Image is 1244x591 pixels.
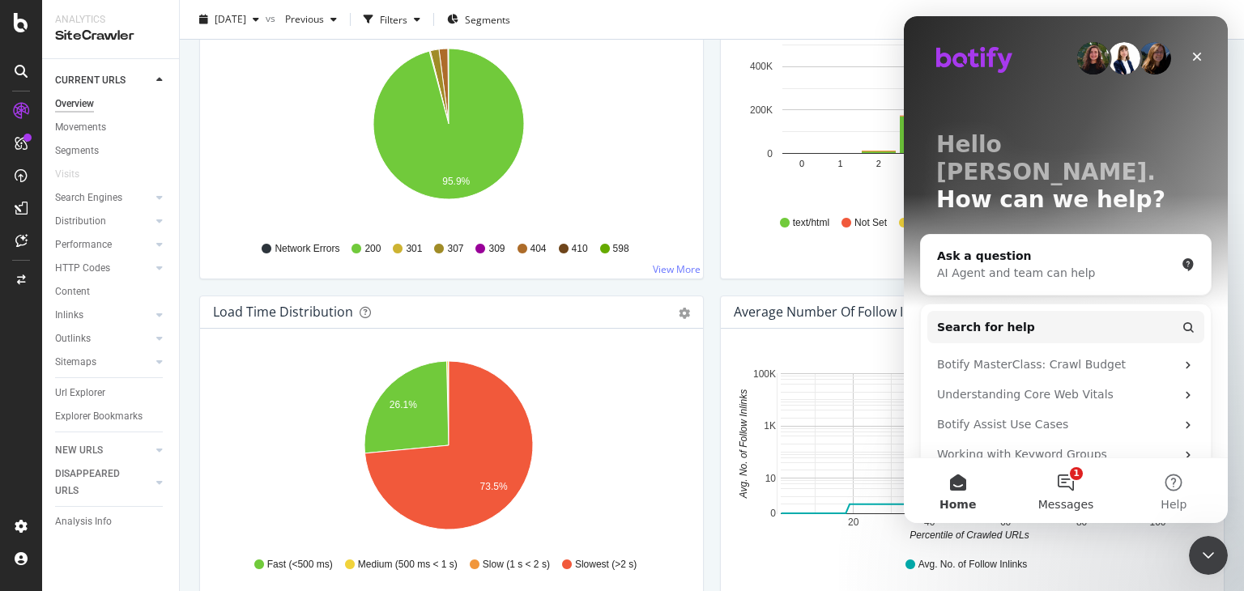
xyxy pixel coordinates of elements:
div: Explorer Bookmarks [55,408,143,425]
span: Fast (<500 ms) [267,558,333,572]
span: Segments [465,12,510,26]
span: Medium (500 ms < 1 s) [358,558,458,572]
a: Content [55,283,168,300]
div: Visits [55,166,79,183]
a: Movements [55,119,168,136]
div: Url Explorer [55,385,105,402]
span: 301 [406,242,422,256]
a: HTTP Codes [55,260,151,277]
text: Percentile of Crawled URLs [910,529,1029,541]
a: Distribution [55,213,151,230]
div: Analysis Info [55,513,112,530]
text: 100K [753,368,776,380]
a: Outlinks [55,330,151,347]
div: Content [55,283,90,300]
text: 40 [924,517,935,528]
text: 73.5% [480,481,508,492]
span: vs [266,11,279,24]
text: 26.1% [390,399,417,410]
iframe: Intercom live chat [1189,536,1228,575]
div: Filters [380,12,407,26]
div: Outlinks [55,330,91,347]
div: Overview [55,96,94,113]
span: Slowest (>2 s) [575,558,637,572]
span: 404 [530,242,547,256]
text: 10 [765,473,777,484]
span: text/html [793,216,829,230]
button: [DATE] [193,6,266,32]
div: Performance [55,236,112,253]
text: 1 [837,159,842,168]
div: Segments [55,142,99,159]
text: 400K [750,61,773,72]
span: 2025 Sep. 18th [215,12,246,26]
text: 1K [764,420,776,432]
span: Not Set [854,216,887,230]
svg: A chart. [213,355,684,542]
text: 20 [848,517,859,528]
a: DISAPPEARED URLS [55,466,151,500]
div: Analytics [55,13,166,27]
text: 60 [1000,517,1012,528]
div: A chart. [213,39,684,227]
div: Search Engines [55,189,122,206]
span: 307 [447,242,463,256]
span: Network Errors [275,242,339,256]
a: View More [653,262,701,276]
svg: A chart. [734,13,1205,201]
a: Overview [55,96,168,113]
a: Search Engines [55,189,151,206]
span: 200 [364,242,381,256]
a: CURRENT URLS [55,72,151,89]
span: 598 [613,242,629,256]
span: Avg. No. of Follow Inlinks [918,558,1028,572]
a: Sitemaps [55,354,151,371]
text: Avg. No. of Follow Inlinks [738,389,749,500]
button: Filters [357,6,427,32]
span: 309 [488,242,505,256]
div: A chart. [734,355,1205,542]
div: CURRENT URLS [55,72,126,89]
a: Url Explorer [55,385,168,402]
div: NEW URLS [55,442,103,459]
div: DISAPPEARED URLS [55,466,137,500]
div: SiteCrawler [55,27,166,45]
text: 0 [767,148,773,159]
text: 200K [750,104,773,116]
button: Segments [441,6,517,32]
text: 100 [1149,517,1165,528]
text: 80 [1076,517,1088,528]
a: NEW URLS [55,442,151,459]
a: Analysis Info [55,513,168,530]
a: Segments [55,142,168,159]
a: Visits [55,166,96,183]
div: gear [679,308,690,319]
div: HTTP Codes [55,260,110,277]
div: Distribution [55,213,106,230]
span: 410 [572,242,588,256]
span: Previous [279,12,324,26]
